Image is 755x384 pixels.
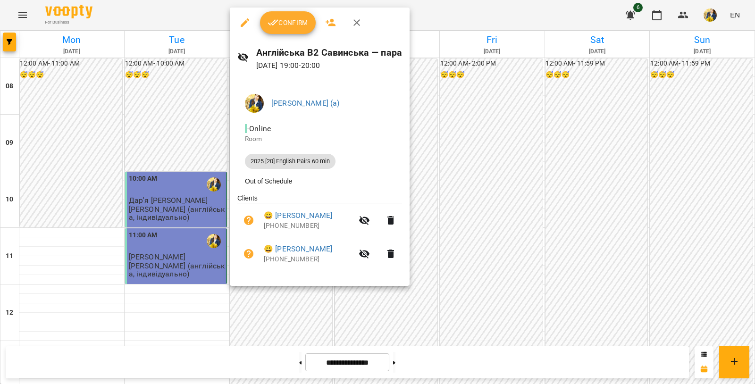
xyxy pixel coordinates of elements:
[237,242,260,265] button: Unpaid. Bill the attendance?
[237,173,402,190] li: Out of Schedule
[256,45,402,60] h6: Англійська В2 Савинська — пара
[245,94,264,113] img: edf558cdab4eea865065d2180bd167c9.jpg
[245,124,273,133] span: - Online
[264,255,353,264] p: [PHONE_NUMBER]
[245,157,336,166] span: 2025 [20] English Pairs 60 min
[264,221,353,231] p: [PHONE_NUMBER]
[264,243,332,255] a: 😀 [PERSON_NAME]
[237,193,402,274] ul: Clients
[237,209,260,232] button: Unpaid. Bill the attendance?
[271,99,340,108] a: [PERSON_NAME] (а)
[268,17,308,28] span: Confirm
[245,134,394,144] p: Room
[264,210,332,221] a: 😀 [PERSON_NAME]
[260,11,316,34] button: Confirm
[256,60,402,71] p: [DATE] 19:00 - 20:00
